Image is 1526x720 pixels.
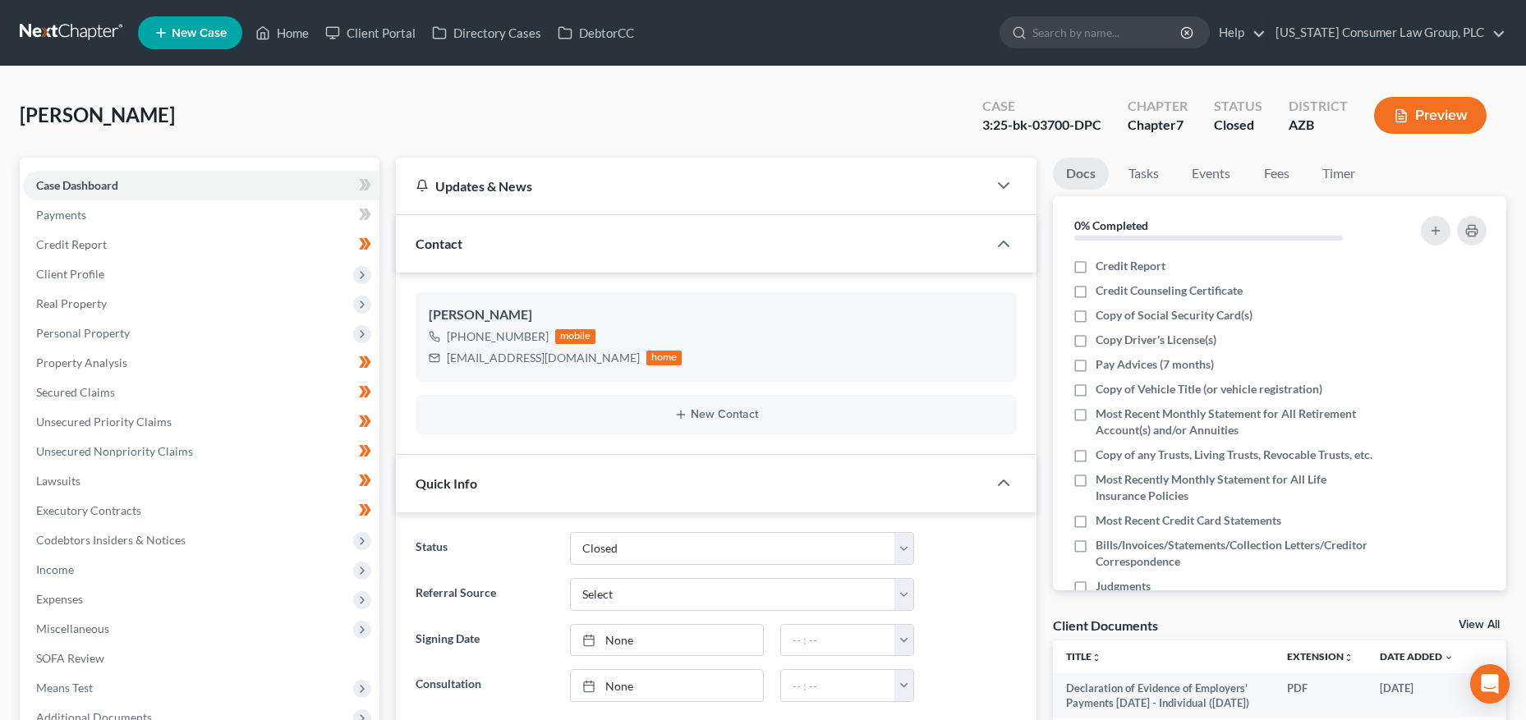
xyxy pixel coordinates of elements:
[23,407,379,437] a: Unsecured Priority Claims
[1267,18,1505,48] a: [US_STATE] Consumer Law Group, PLC
[555,329,596,344] div: mobile
[1380,650,1454,663] a: Date Added expand_more
[317,18,424,48] a: Client Portal
[1211,18,1266,48] a: Help
[23,378,379,407] a: Secured Claims
[781,670,895,701] input: -- : --
[36,208,86,222] span: Payments
[36,474,80,488] span: Lawsuits
[1470,664,1510,704] div: Open Intercom Messenger
[1096,258,1165,274] span: Credit Report
[1074,218,1148,232] strong: 0% Completed
[447,350,640,366] div: [EMAIL_ADDRESS][DOMAIN_NAME]
[1309,158,1368,190] a: Timer
[23,200,379,230] a: Payments
[1179,158,1243,190] a: Events
[1289,97,1348,116] div: District
[571,670,763,701] a: None
[36,178,118,192] span: Case Dashboard
[407,578,562,611] label: Referral Source
[416,236,462,251] span: Contact
[23,348,379,378] a: Property Analysis
[23,171,379,200] a: Case Dashboard
[1096,406,1379,438] span: Most Recent Monthly Statement for All Retirement Account(s) and/or Annuities
[1128,97,1188,116] div: Chapter
[1053,617,1158,634] div: Client Documents
[1096,471,1379,504] span: Most Recently Monthly Statement for All Life Insurance Policies
[36,296,107,310] span: Real Property
[23,466,379,496] a: Lawsuits
[36,592,83,606] span: Expenses
[571,625,763,656] a: None
[1096,381,1322,397] span: Copy of Vehicle Title (or vehicle registration)
[1066,650,1101,663] a: Titleunfold_more
[416,475,477,491] span: Quick Info
[1053,158,1109,190] a: Docs
[1214,116,1262,135] div: Closed
[1344,653,1354,663] i: unfold_more
[1096,332,1216,348] span: Copy Driver's License(s)
[424,18,549,48] a: Directory Cases
[1096,282,1243,299] span: Credit Counseling Certificate
[1096,537,1379,570] span: Bills/Invoices/Statements/Collection Letters/Creditor Correspondence
[447,328,549,345] div: [PHONE_NUMBER]
[36,355,127,369] span: Property Analysis
[1274,673,1367,718] td: PDF
[36,621,109,635] span: Miscellaneous
[429,408,1004,421] button: New Contact
[1115,158,1172,190] a: Tasks
[982,97,1101,116] div: Case
[1096,447,1372,463] span: Copy of any Trusts, Living Trusts, Revocable Trusts, etc.
[1096,578,1151,594] span: Judgments
[23,496,379,525] a: Executory Contracts
[23,437,379,466] a: Unsecured Nonpriority Claims
[781,625,895,656] input: -- : --
[1128,116,1188,135] div: Chapter
[36,267,104,281] span: Client Profile
[36,385,115,399] span: Secured Claims
[982,116,1101,135] div: 3:25-bk-03700-DPC
[1214,97,1262,116] div: Status
[36,503,141,517] span: Executory Contracts
[36,681,93,695] span: Means Test
[36,651,104,665] span: SOFA Review
[1250,158,1303,190] a: Fees
[407,624,562,657] label: Signing Date
[549,18,642,48] a: DebtorCC
[23,644,379,673] a: SOFA Review
[1287,650,1354,663] a: Extensionunfold_more
[1096,356,1214,373] span: Pay Advices (7 months)
[23,230,379,259] a: Credit Report
[646,351,683,365] div: home
[1367,673,1467,718] td: [DATE]
[36,415,172,429] span: Unsecured Priority Claims
[1096,307,1253,323] span: Copy of Social Security Card(s)
[407,669,562,702] label: Consultation
[407,532,562,565] label: Status
[1032,17,1183,48] input: Search by name...
[416,177,968,195] div: Updates & News
[1096,512,1281,529] span: Most Recent Credit Card Statements
[1176,117,1184,132] span: 7
[36,444,193,458] span: Unsecured Nonpriority Claims
[36,237,107,251] span: Credit Report
[36,562,74,576] span: Income
[1289,116,1348,135] div: AZB
[429,305,1004,325] div: [PERSON_NAME]
[1374,97,1487,134] button: Preview
[1092,653,1101,663] i: unfold_more
[1444,653,1454,663] i: expand_more
[1053,673,1274,718] td: Declaration of Evidence of Employers' Payments [DATE] - Individual ([DATE])
[247,18,317,48] a: Home
[36,533,186,547] span: Codebtors Insiders & Notices
[20,103,175,126] span: [PERSON_NAME]
[1459,619,1500,631] a: View All
[36,326,130,340] span: Personal Property
[172,27,227,39] span: New Case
